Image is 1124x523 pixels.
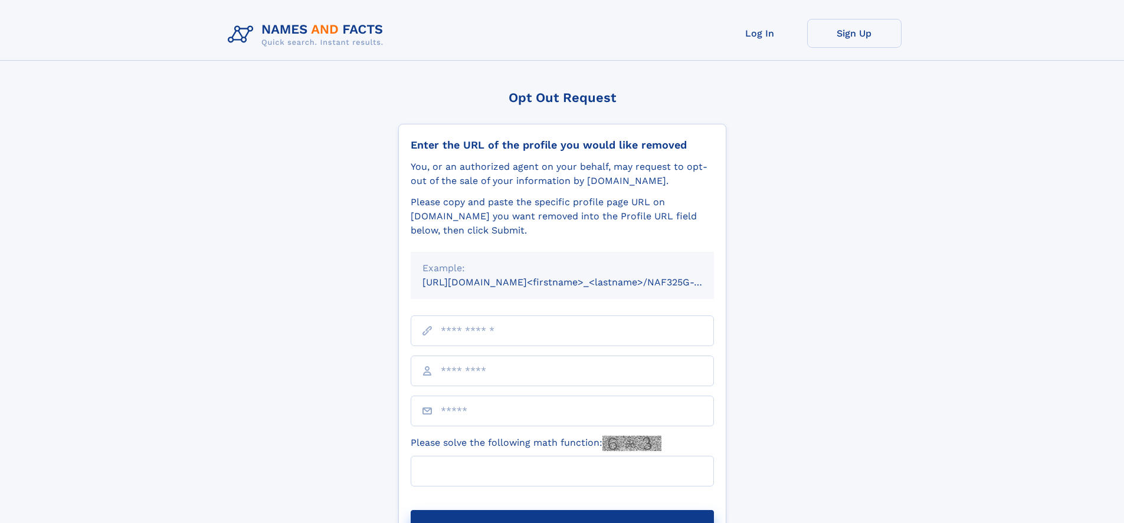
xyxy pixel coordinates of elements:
[713,19,807,48] a: Log In
[411,139,714,152] div: Enter the URL of the profile you would like removed
[807,19,902,48] a: Sign Up
[223,19,393,51] img: Logo Names and Facts
[422,277,736,288] small: [URL][DOMAIN_NAME]<firstname>_<lastname>/NAF325G-xxxxxxxx
[422,261,702,275] div: Example:
[411,195,714,238] div: Please copy and paste the specific profile page URL on [DOMAIN_NAME] you want removed into the Pr...
[398,90,726,105] div: Opt Out Request
[411,160,714,188] div: You, or an authorized agent on your behalf, may request to opt-out of the sale of your informatio...
[411,436,661,451] label: Please solve the following math function:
